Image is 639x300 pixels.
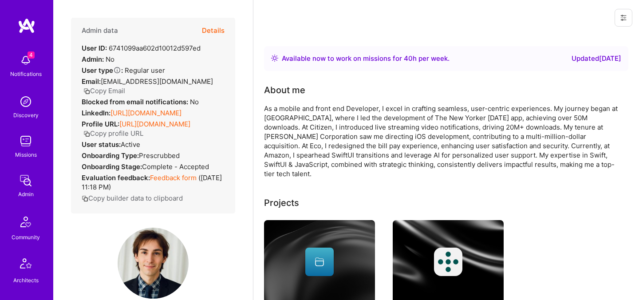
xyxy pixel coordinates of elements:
div: Regular user [82,66,165,75]
div: Missions [15,150,37,159]
strong: User type : [82,66,123,75]
div: No [82,97,199,107]
div: Updated [DATE] [572,53,621,64]
img: bell [17,51,35,69]
strong: Email: [82,77,101,86]
strong: LinkedIn: [82,109,110,117]
div: Available now to work on missions for h per week . [282,53,450,64]
div: Architects [13,276,39,285]
div: ( [DATE] 11:18 PM ) [82,173,225,192]
span: Complete - Accepted [142,162,209,171]
strong: Blocked from email notifications: [82,98,190,106]
span: [EMAIL_ADDRESS][DOMAIN_NAME] [101,77,213,86]
img: Architects [15,254,36,276]
strong: User status: [82,140,121,149]
h4: Admin data [82,27,118,35]
div: Admin [18,189,34,199]
div: About me [264,83,305,97]
i: icon Copy [82,195,88,202]
a: [URL][DOMAIN_NAME] [110,109,181,117]
span: Active [121,140,140,149]
button: Copy builder data to clipboard [82,193,183,203]
div: Community [12,233,40,242]
div: 6741099aa602d10012d597ed [82,43,201,53]
div: Notifications [10,69,42,79]
button: Copy profile URL [83,129,143,138]
div: As a mobile and front end Developer, I excel in crafting seamless, user-centric experiences. My j... [264,104,619,178]
strong: User ID: [82,44,107,52]
img: discovery [17,93,35,111]
i: Help [113,66,121,74]
button: Details [202,18,225,43]
a: Feedback form [150,174,197,182]
img: Community [15,211,36,233]
div: Discovery [13,111,39,120]
button: Copy Email [83,86,125,95]
div: No [82,55,114,64]
strong: Profile URL: [82,120,119,128]
img: Availability [271,55,278,62]
span: 4 [28,51,35,59]
a: [URL][DOMAIN_NAME] [119,120,190,128]
span: 40 [404,54,413,63]
img: Company logo [434,248,462,276]
div: Projects [264,196,299,209]
img: User Avatar [118,228,189,299]
i: icon Copy [83,130,90,137]
i: icon Copy [83,88,90,95]
strong: Admin: [82,55,104,63]
img: logo [18,18,35,34]
span: prescrubbed [139,151,180,160]
strong: Evaluation feedback: [82,174,150,182]
img: admin teamwork [17,172,35,189]
img: teamwork [17,132,35,150]
strong: Onboarding Type: [82,151,139,160]
strong: Onboarding Stage: [82,162,142,171]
